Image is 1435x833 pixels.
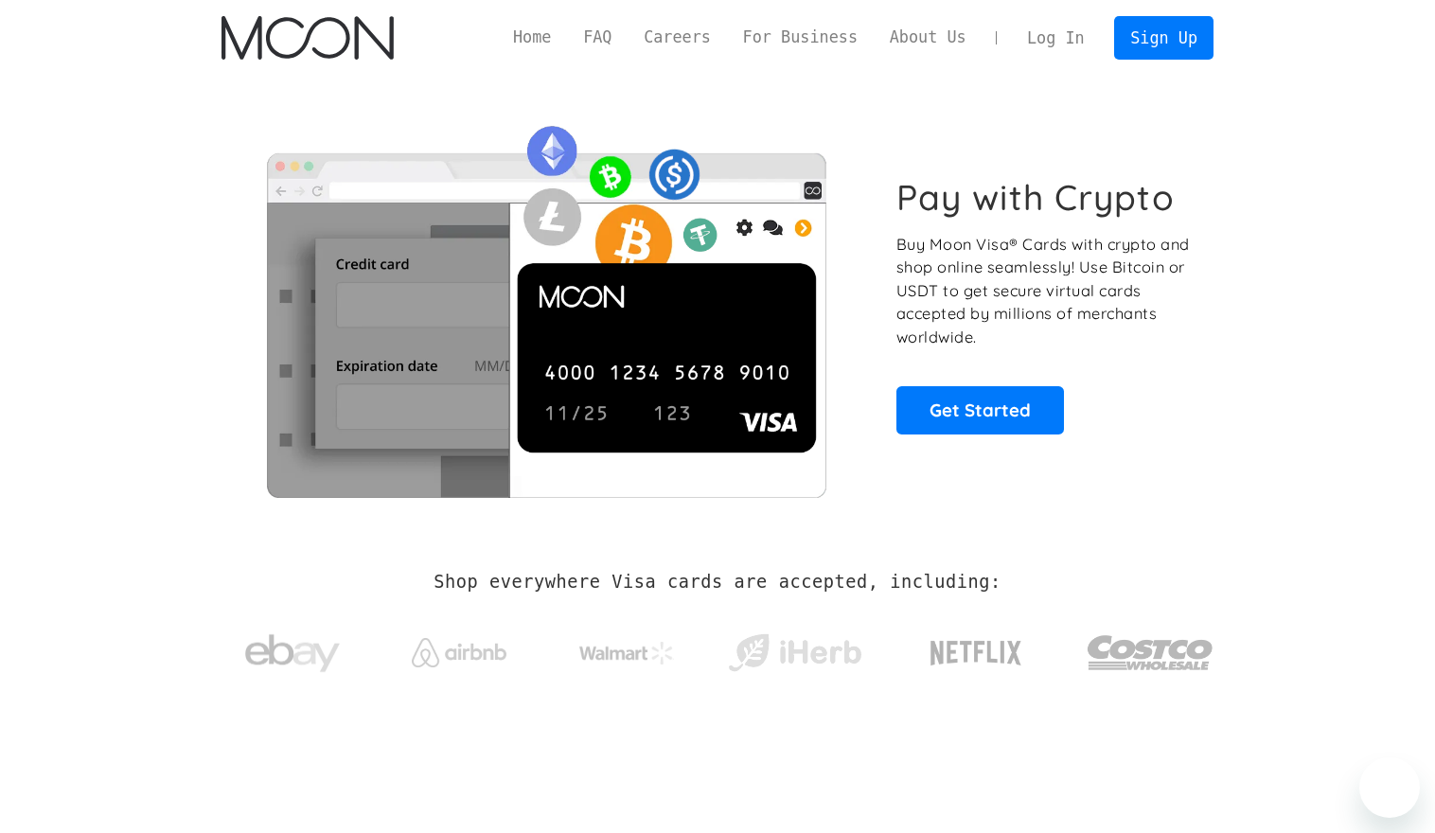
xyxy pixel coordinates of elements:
[221,16,393,60] a: home
[896,386,1064,434] a: Get Started
[896,233,1193,349] p: Buy Moon Visa® Cards with crypto and shop online seamlessly! Use Bitcoin or USDT to get secure vi...
[245,624,340,683] img: ebay
[724,629,865,678] img: iHerb
[892,611,1061,686] a: Netflix
[497,26,567,49] a: Home
[1011,17,1100,59] a: Log In
[628,26,726,49] a: Careers
[221,16,393,60] img: Moon Logo
[896,176,1175,219] h1: Pay with Crypto
[1359,757,1420,818] iframe: Button to launch messaging window
[434,572,1001,593] h2: Shop everywhere Visa cards are accepted, including:
[557,623,698,674] a: Walmart
[567,26,628,49] a: FAQ
[874,26,983,49] a: About Us
[579,642,674,665] img: Walmart
[1087,617,1214,688] img: Costco
[389,619,530,677] a: Airbnb
[412,638,506,667] img: Airbnb
[727,26,874,49] a: For Business
[1114,16,1213,59] a: Sign Up
[221,605,363,693] a: ebay
[1087,598,1214,698] a: Costco
[724,610,865,687] a: iHerb
[929,629,1023,677] img: Netflix
[221,113,870,497] img: Moon Cards let you spend your crypto anywhere Visa is accepted.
